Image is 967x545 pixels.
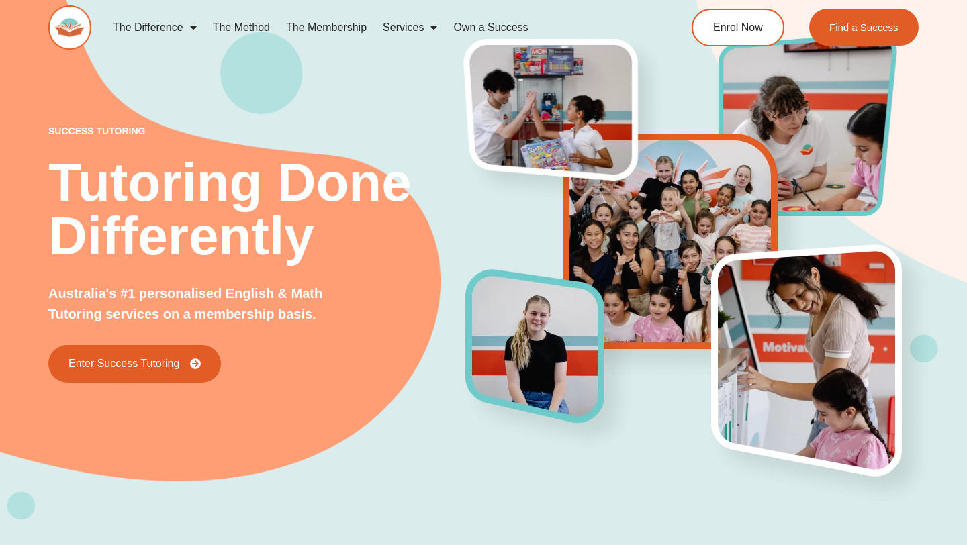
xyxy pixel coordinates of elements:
[692,9,784,46] a: Enrol Now
[713,22,763,33] span: Enrol Now
[205,12,278,43] a: The Method
[48,156,466,263] h2: Tutoring Done Differently
[809,9,919,46] a: Find a Success
[375,12,445,43] a: Services
[105,12,205,43] a: The Difference
[105,12,642,43] nav: Menu
[829,22,899,32] span: Find a Success
[48,345,221,383] a: Enter Success Tutoring
[445,12,536,43] a: Own a Success
[68,358,179,369] span: Enter Success Tutoring
[48,126,466,136] p: success tutoring
[278,12,375,43] a: The Membership
[48,283,353,325] p: Australia's #1 personalised English & Math Tutoring services on a membership basis.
